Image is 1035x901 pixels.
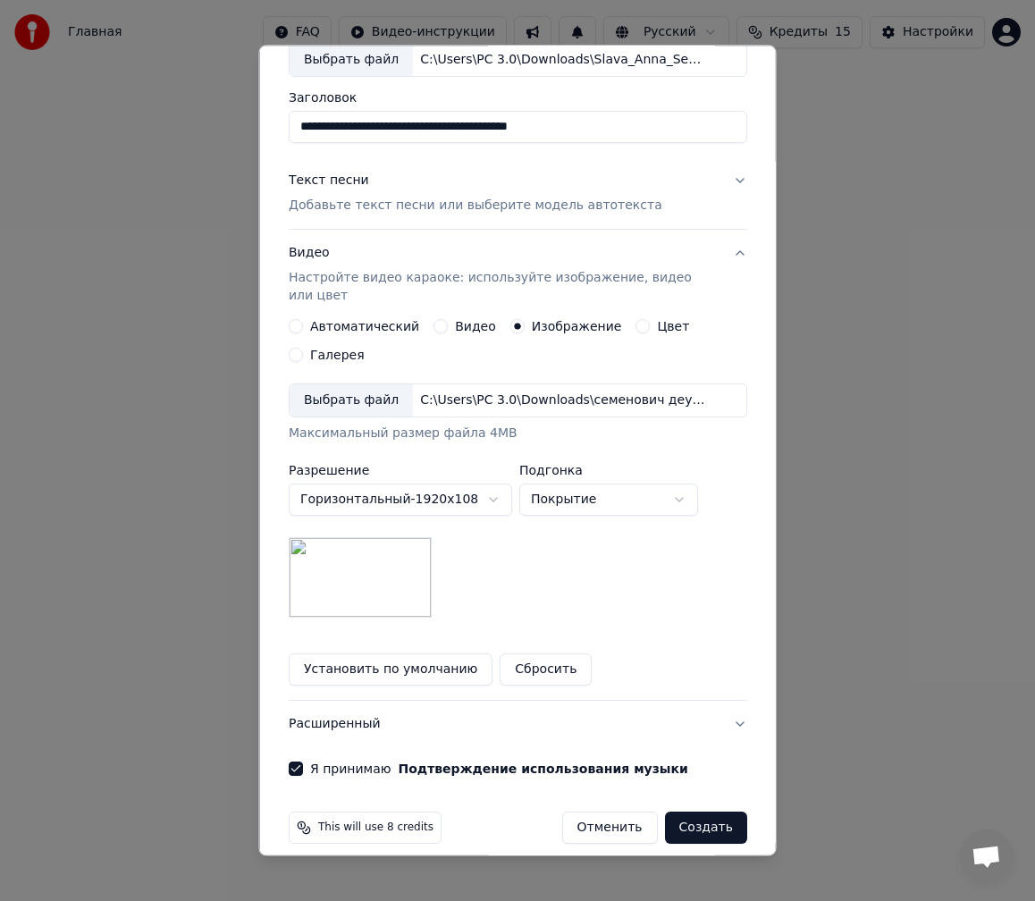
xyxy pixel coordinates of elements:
[289,701,747,747] button: Расширенный
[664,812,746,844] button: Создать
[290,44,413,76] div: Выбрать файл
[289,157,747,229] button: Текст песниДобавьте текст песни или выберите модель автотекста
[455,320,496,333] label: Видео
[561,812,657,844] button: Отменить
[289,244,719,305] div: Видео
[500,653,592,686] button: Сбросить
[310,349,365,361] label: Галерея
[657,320,689,333] label: Цвет
[289,230,747,319] button: ВидеоНастройте видео караоке: используйте изображение, видео или цвет
[289,91,747,104] label: Заголовок
[531,320,621,333] label: Изображение
[289,172,369,189] div: Текст песни
[289,464,512,476] label: Разрешение
[310,320,419,333] label: Автоматический
[289,319,747,700] div: ВидеоНастройте видео караоке: используйте изображение, видео или цвет
[290,384,413,417] div: Выбрать файл
[413,51,717,69] div: C:\Users\PC 3.0\Downloads\Slava_Anna_Semenovich_-_Devushki_ne_zagranichnye_79468619.mp3
[519,464,698,476] label: Подгонка
[289,425,747,442] div: Максимальный размер файла 4MB
[310,762,688,775] label: Я принимаю
[398,762,687,775] button: Я принимаю
[289,197,662,215] p: Добавьте текст песни или выберите модель автотекста
[289,269,719,305] p: Настройте видео караоке: используйте изображение, видео или цвет
[413,392,717,409] div: C:\Users\PC 3.0\Downloads\семенович деушки не заграничные ъ.jpg
[318,821,433,835] span: This will use 8 credits
[289,653,492,686] button: Установить по умолчанию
